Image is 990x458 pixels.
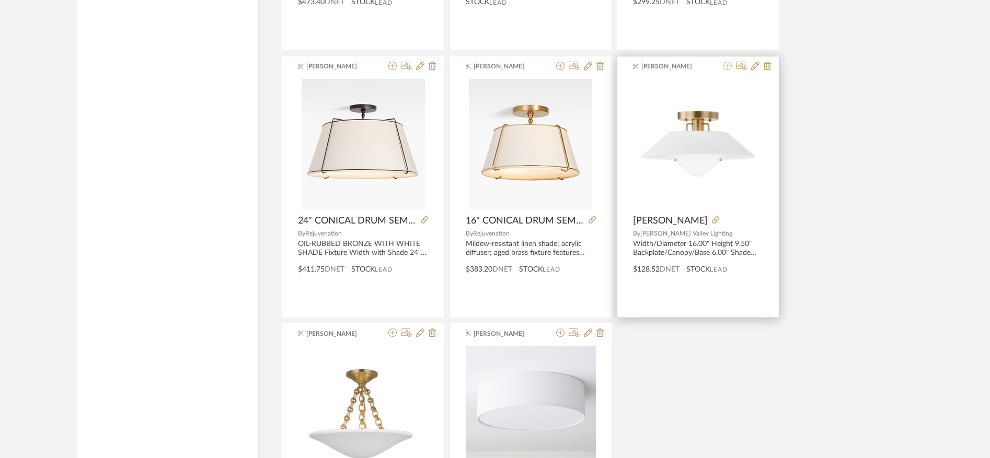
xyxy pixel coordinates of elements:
span: 24" CONICAL DRUM SEMI-FLUSH FIXTURE - oil rubbed bronze + white shade [298,215,417,227]
div: 0 [633,79,763,209]
span: Rejuvenation [305,230,342,237]
div: 0 [466,79,596,209]
span: [PERSON_NAME] [306,329,372,338]
span: By [298,230,305,237]
span: $411.75 [298,266,325,273]
span: Rejuvenation [473,230,510,237]
span: [PERSON_NAME] [641,62,707,71]
span: DNET [660,266,680,273]
span: Lead [710,266,728,273]
div: Mildew-resistant linen shade; acrylic diffuser; aged brass fixture features brass components; oil... [466,240,596,257]
span: By [633,230,640,237]
span: STOCK [686,264,710,275]
span: DNET [492,266,512,273]
span: [PERSON_NAME] [474,329,539,338]
span: [PERSON_NAME] [633,215,708,227]
span: [PERSON_NAME] Valley Lighting [640,230,732,237]
span: 16" CONICAL DRUM SEMI-FLUSH FIXTURE - Brass + white shade [466,215,584,227]
span: $383.20 [466,266,492,273]
span: [PERSON_NAME] [306,62,372,71]
span: By [466,230,473,237]
img: 16" CONICAL DRUM SEMI-FLUSH FIXTURE - Brass + white shade [469,79,592,209]
img: 24" CONICAL DRUM SEMI-FLUSH FIXTURE - oil rubbed bronze + white shade [302,79,425,209]
span: STOCK [519,264,543,275]
span: [PERSON_NAME] [474,62,539,71]
div: Width/Diameter 16.00" Height 9.50" Backplate/Canopy/Base 6.00" Shade Material Linen Shade Color W... [633,240,763,257]
span: Lead [543,266,560,273]
span: $128.52 [633,266,660,273]
div: OIL-RUBBED BRONZE WITH WHITE SHADE Fixture Width with Shade 24" Length / Height with Shade 15 1/8... [298,240,428,257]
span: Lead [375,266,393,273]
img: OTTO [633,79,763,209]
span: DNET [325,266,344,273]
span: STOCK [351,264,375,275]
div: 0 [298,79,428,209]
